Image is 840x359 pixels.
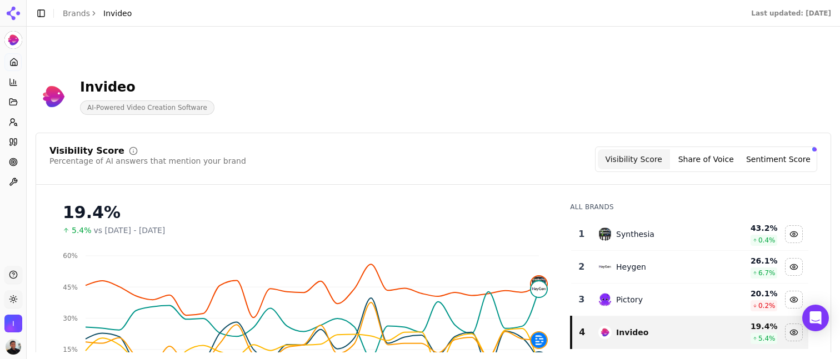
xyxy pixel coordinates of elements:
[571,251,808,284] tr: 2heygenHeygen26.1%6.7%Hide heygen data
[4,315,22,332] img: Invideo
[4,315,22,332] button: Open organization switcher
[598,227,612,241] img: synthesia
[758,269,776,277] span: 6.7 %
[72,225,92,236] span: 5.4%
[36,79,71,114] img: Invideo
[63,203,548,223] div: 19.4%
[758,334,776,343] span: 5.4 %
[63,284,78,291] tspan: 45%
[80,78,214,96] div: Invideo
[758,301,776,310] span: 0.2 %
[717,288,778,299] div: 20.1 %
[6,339,21,355] button: Open user button
[598,326,612,339] img: invideo
[751,9,831,18] div: Last updated: [DATE]
[616,327,648,338] div: Invideo
[717,255,778,266] div: 26.1 %
[616,261,646,272] div: Heygen
[598,149,670,169] button: Visibility Score
[531,332,547,348] img: descript
[63,315,78,322] tspan: 30%
[4,31,22,49] button: Current brand: Invideo
[742,149,814,169] button: Sentiment Score
[94,225,166,236] span: vs [DATE] - [DATE]
[598,293,612,306] img: pictory
[758,236,776,245] span: 0.4 %
[103,8,132,19] span: Invideo
[785,225,803,243] button: Hide synthesia data
[571,284,808,316] tr: 3pictoryPictory20.1%0.2%Hide pictory data
[63,9,90,18] a: Brands
[598,260,612,274] img: heygen
[785,258,803,276] button: Hide heygen data
[570,203,808,211] div: All Brands
[616,294,643,305] div: Pictory
[49,155,246,166] div: Percentage of AI answers that mention your brand
[717,223,778,234] div: 43.2 %
[785,323,803,341] button: Hide invideo data
[576,260,587,274] div: 2
[616,229,654,240] div: Synthesia
[802,305,829,331] div: Open Intercom Messenger
[571,218,808,251] tr: 1synthesiaSynthesia43.2%0.4%Hide synthesia data
[670,149,742,169] button: Share of Voice
[80,100,214,115] span: AI-Powered Video Creation Software
[63,346,78,353] tspan: 15%
[4,31,22,49] img: Invideo
[571,316,808,349] tr: 4invideoInvideo19.4%5.4%Hide invideo data
[531,281,547,297] img: heygen
[576,293,587,306] div: 3
[785,291,803,309] button: Hide pictory data
[717,321,778,332] div: 19.4 %
[63,252,78,260] tspan: 60%
[6,339,21,355] img: Ankit Solanki
[531,276,547,292] img: synthesia
[49,146,124,155] div: Visibility Score
[577,326,587,339] div: 4
[576,227,587,241] div: 1
[63,8,132,19] nav: breadcrumb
